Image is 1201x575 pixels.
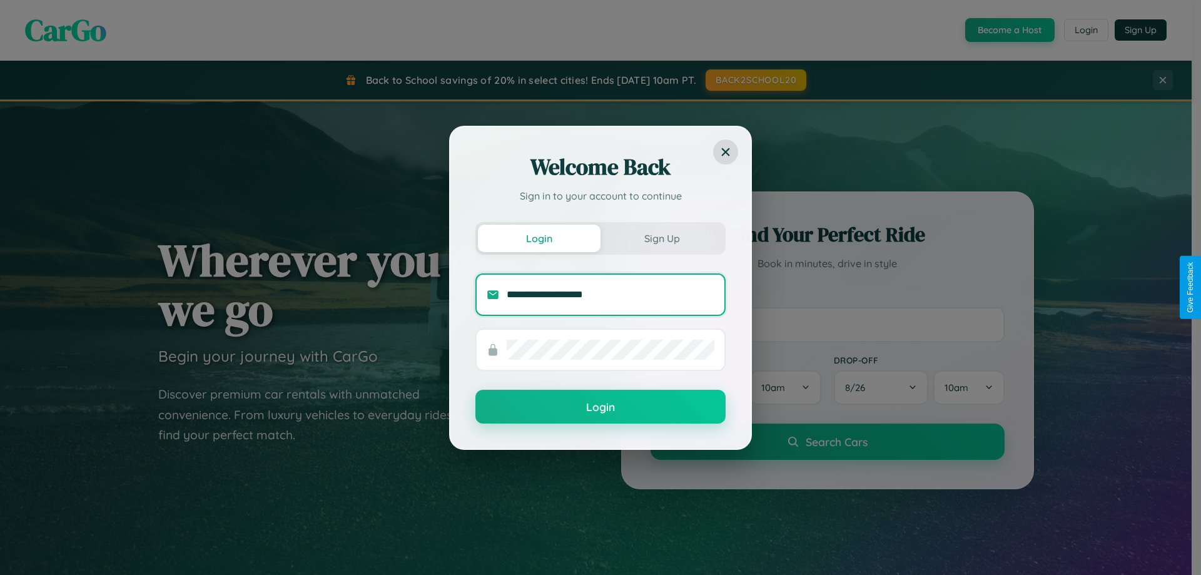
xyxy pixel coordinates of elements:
[475,152,726,182] h2: Welcome Back
[478,225,600,252] button: Login
[600,225,723,252] button: Sign Up
[475,188,726,203] p: Sign in to your account to continue
[1186,262,1195,313] div: Give Feedback
[475,390,726,424] button: Login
